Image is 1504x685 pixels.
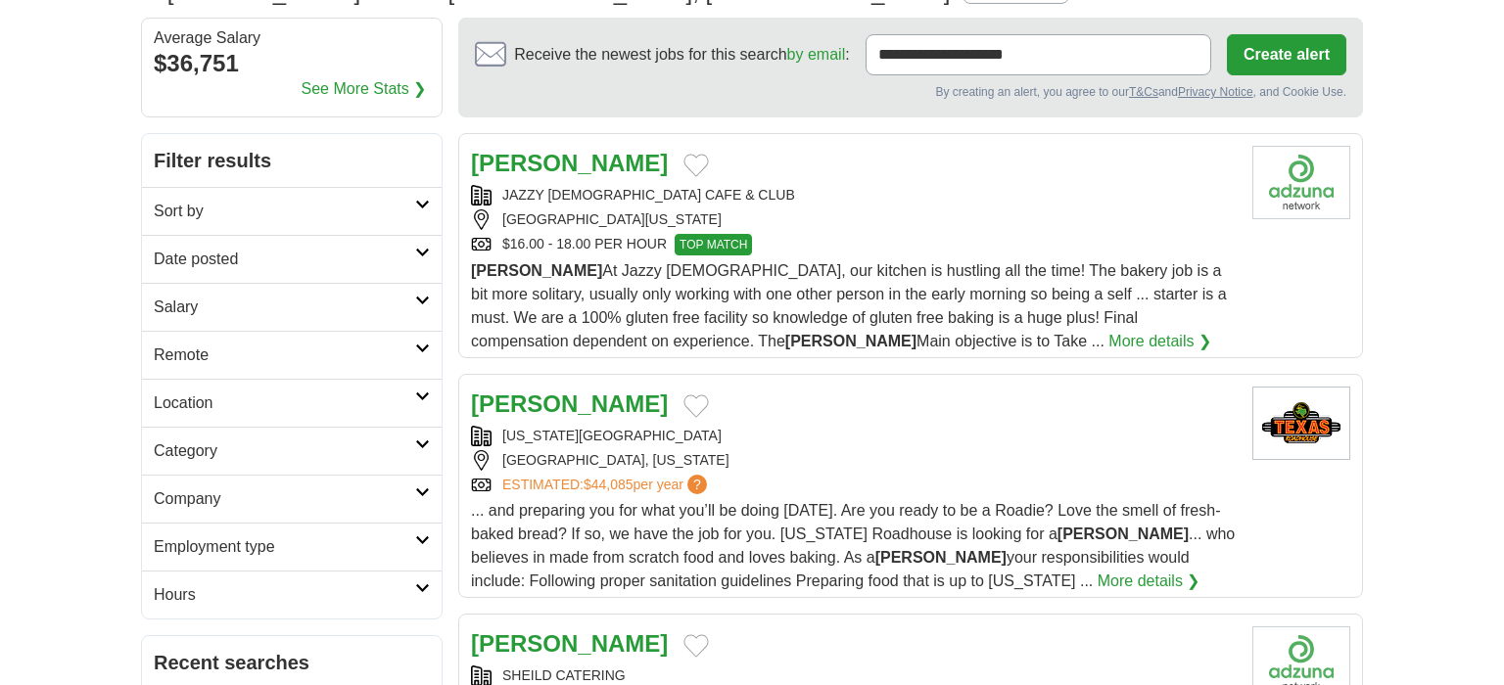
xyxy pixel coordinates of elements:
[675,234,752,255] span: TOP MATCH
[154,296,415,319] h2: Salary
[1178,85,1253,99] a: Privacy Notice
[475,83,1346,101] div: By creating an alert, you agree to our and , and Cookie Use.
[471,234,1237,255] div: $16.00 - 18.00 PER HOUR
[154,391,415,415] h2: Location
[142,283,442,331] a: Salary
[471,185,1237,205] div: JAZZY [DEMOGRAPHIC_DATA] CAFE & CLUB
[683,634,709,658] button: Add to favorite jobs
[683,154,709,177] button: Add to favorite jobs
[471,262,602,279] strong: [PERSON_NAME]
[142,331,442,379] a: Remote
[471,450,1237,471] div: [GEOGRAPHIC_DATA], [US_STATE]
[142,475,442,523] a: Company
[502,475,711,495] a: ESTIMATED:$44,085per year?
[154,487,415,511] h2: Company
[1252,387,1350,460] img: Texas Roadhouse logo
[154,439,415,463] h2: Category
[687,475,707,494] span: ?
[1098,570,1200,593] a: More details ❯
[142,523,442,571] a: Employment type
[154,648,430,677] h2: Recent searches
[787,46,846,63] a: by email
[154,46,430,81] div: $36,751
[154,200,415,223] h2: Sort by
[471,502,1235,589] span: ... and preparing you for what you’ll be doing [DATE]. Are you ready to be a Roadie? Love the sme...
[154,30,430,46] div: Average Salary
[471,262,1227,349] span: At Jazzy [DEMOGRAPHIC_DATA], our kitchen is hustling all the time! The bakery job is a bit more s...
[875,549,1007,566] strong: [PERSON_NAME]
[683,394,709,418] button: Add to favorite jobs
[154,343,415,367] h2: Remote
[142,134,442,187] h2: Filter results
[471,390,668,417] a: [PERSON_NAME]
[471,630,668,657] a: [PERSON_NAME]
[154,583,415,607] h2: Hours
[471,150,668,176] a: [PERSON_NAME]
[1129,85,1158,99] a: T&Cs
[471,209,1237,230] div: [GEOGRAPHIC_DATA][US_STATE]
[154,535,415,559] h2: Employment type
[142,571,442,618] a: Hours
[584,477,634,492] span: $44,085
[142,187,442,235] a: Sort by
[154,248,415,271] h2: Date posted
[1108,330,1211,353] a: More details ❯
[514,43,849,67] span: Receive the newest jobs for this search :
[142,427,442,475] a: Category
[142,379,442,427] a: Location
[142,235,442,283] a: Date posted
[1057,525,1189,542] strong: [PERSON_NAME]
[302,77,427,101] a: See More Stats ❯
[1252,146,1350,219] img: Company logo
[502,428,722,443] a: [US_STATE][GEOGRAPHIC_DATA]
[1227,34,1346,75] button: Create alert
[785,333,916,349] strong: [PERSON_NAME]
